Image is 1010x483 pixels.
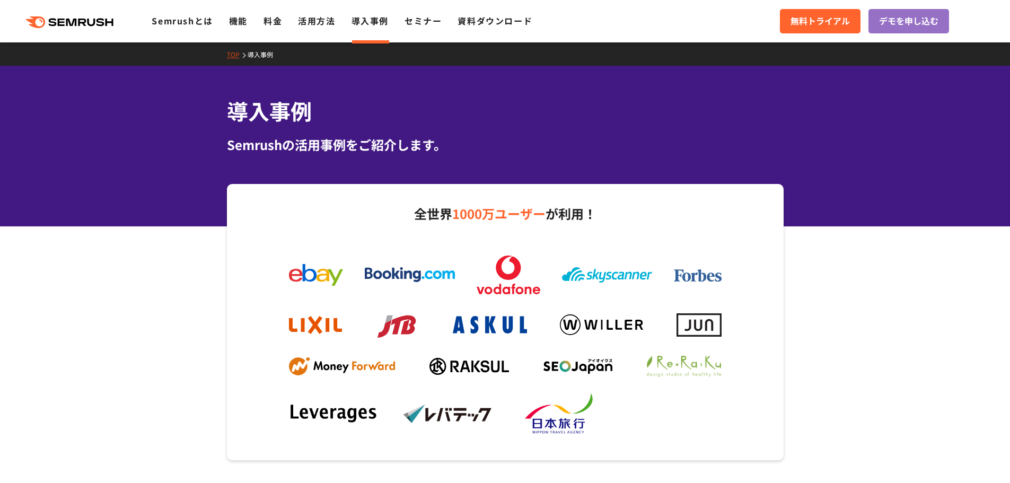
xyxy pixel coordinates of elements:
p: 全世界 が利用！ [278,203,732,225]
img: mf [289,357,395,376]
img: levtech [403,404,493,424]
a: 機能 [229,14,248,27]
img: askul [453,316,527,333]
img: vodafone [477,256,540,294]
span: 1000万ユーザー [452,204,546,223]
img: jtb [375,310,420,340]
img: raksul [429,358,509,375]
a: 料金 [264,14,282,27]
img: dummy [631,403,721,425]
a: 導入事例 [352,14,389,27]
img: forbes [674,269,722,282]
img: ReRaKu [647,356,721,377]
img: booking [365,267,455,282]
a: デモを申し込む [868,9,949,33]
span: 無料トライアル [791,14,850,28]
img: willer [560,314,643,335]
img: lixil [289,316,342,334]
img: nta [517,393,607,435]
img: leverages [289,403,379,425]
div: Semrushの活用事例をご紹介します。 [227,135,784,154]
a: 無料トライアル [780,9,860,33]
a: Semrushとは [152,14,213,27]
img: skyscanner [562,267,652,283]
img: seojapan [543,359,612,374]
h1: 導入事例 [227,95,784,127]
img: ebay [289,264,343,286]
a: 資料ダウンロード [458,14,532,27]
span: デモを申し込む [879,14,938,28]
a: 導入事例 [248,50,281,59]
a: セミナー [405,14,442,27]
img: jun [677,313,722,336]
a: TOP [227,50,248,59]
a: 活用方法 [298,14,335,27]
